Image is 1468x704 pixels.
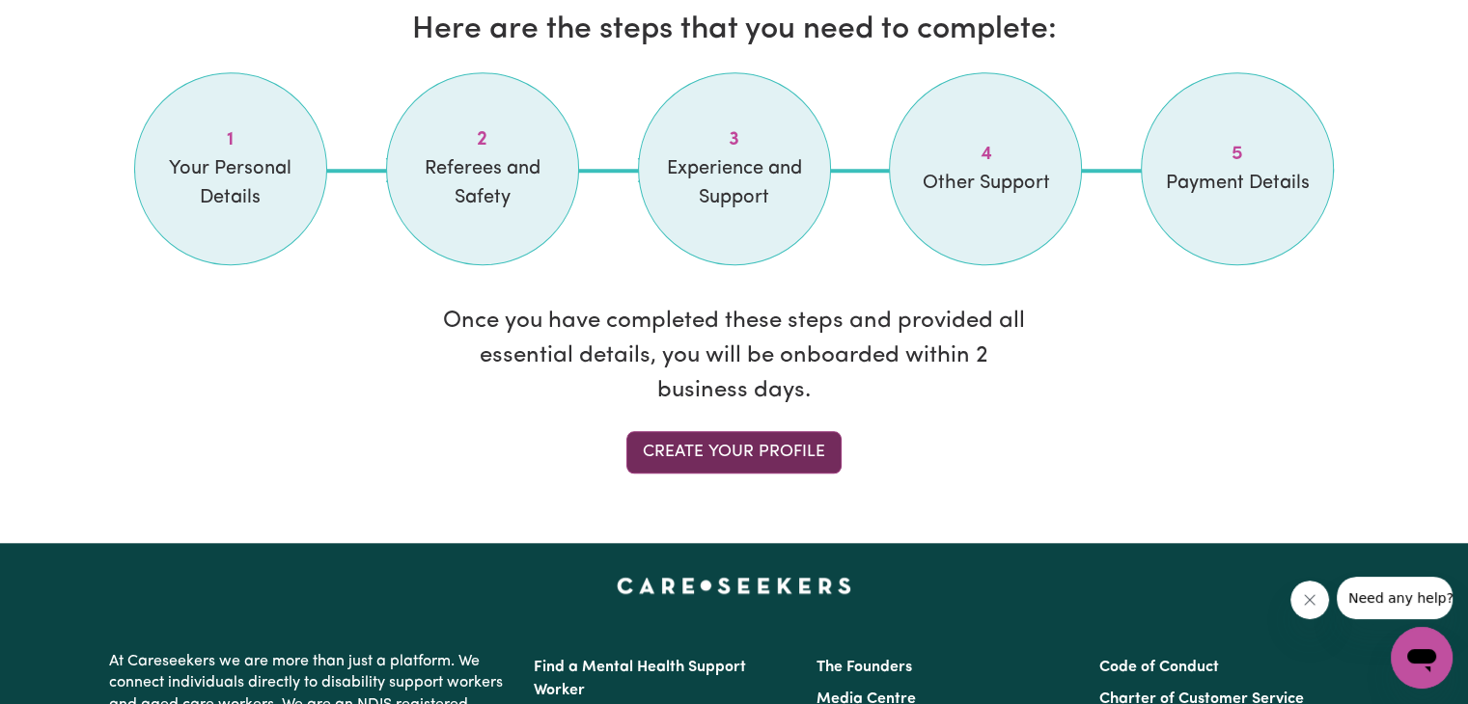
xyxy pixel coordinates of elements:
[913,140,1058,169] span: Step 4
[626,431,842,474] a: Create your profile
[913,169,1058,198] span: Other Support
[817,660,912,675] a: The Founders
[158,125,303,154] span: Step 1
[1290,581,1329,619] iframe: Close message
[134,12,1335,48] h2: Here are the steps that you need to complete:
[534,660,746,698] a: Find a Mental Health Support Worker
[12,14,117,29] span: Need any help?
[662,125,807,154] span: Step 3
[1165,169,1310,198] span: Payment Details
[662,154,807,212] span: Experience and Support
[1337,577,1453,619] iframe: Message from company
[1391,627,1453,689] iframe: Button to launch messaging window
[410,125,555,154] span: Step 2
[617,578,851,593] a: Careseekers home page
[158,154,303,212] span: Your Personal Details
[1165,140,1310,169] span: Step 5
[440,304,1029,408] p: Once you have completed these steps and provided all essential details, you will be onboarded wit...
[1099,660,1219,675] a: Code of Conduct
[410,154,555,212] span: Referees and Safety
